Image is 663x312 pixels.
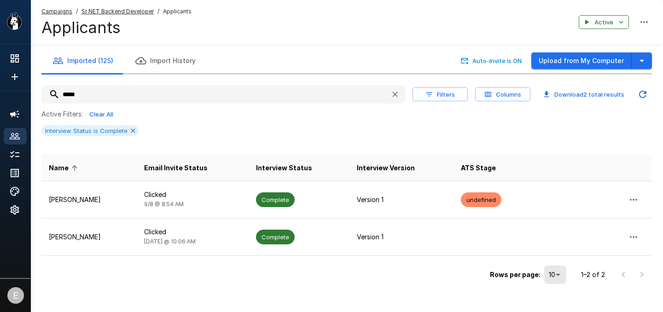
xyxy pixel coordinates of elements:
[144,238,196,245] span: [DATE] @ 10:06 AM
[461,162,496,173] span: ATS Stage
[256,196,295,204] span: Complete
[357,195,446,204] p: Version 1
[459,54,524,68] button: Auto-Invite is ON
[475,87,530,102] button: Columns
[357,162,415,173] span: Interview Version
[256,162,312,173] span: Interview Status
[461,196,501,204] span: undefined
[144,190,241,199] p: Clicked
[531,52,632,69] button: Upload from My Computer
[41,18,192,37] h4: Applicants
[579,15,629,29] button: Active
[41,125,139,136] div: Interview Status is Complete
[87,107,116,121] button: Clear All
[544,266,566,284] div: 10
[538,87,630,102] button: Download2 total results
[144,201,184,208] span: 9/8 @ 8:54 AM
[49,232,129,242] p: [PERSON_NAME]
[49,162,81,173] span: Name
[581,270,605,279] p: 1–2 of 2
[41,127,131,134] span: Interview Status is Complete
[357,232,446,242] p: Version 1
[634,85,652,104] button: Updated Today - 3:56 PM
[124,48,207,74] button: Import History
[144,162,208,173] span: Email Invite Status
[157,7,159,16] span: /
[413,87,468,102] button: Filters
[81,8,154,15] u: Sr NET Backend Developer
[41,8,72,15] u: Campaigns
[41,48,124,74] button: Imported (125)
[41,110,83,119] p: Active Filters:
[163,7,192,16] span: Applicants
[256,233,295,242] span: Complete
[490,270,541,279] p: Rows per page:
[76,7,78,16] span: /
[144,227,241,237] p: Clicked
[49,195,129,204] p: [PERSON_NAME]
